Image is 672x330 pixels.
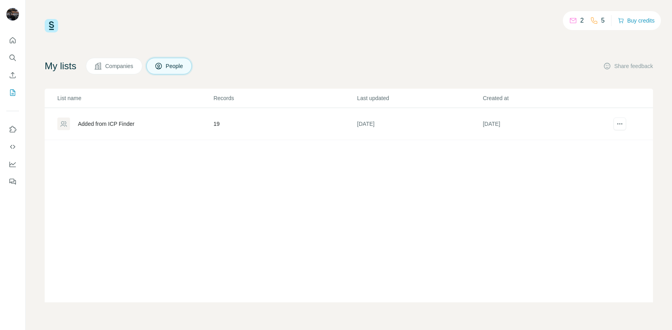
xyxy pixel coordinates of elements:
img: Avatar [6,8,19,21]
p: 2 [580,16,584,25]
p: Records [214,94,356,102]
td: [DATE] [483,108,608,140]
button: Search [6,51,19,65]
button: Buy credits [618,15,655,26]
button: Feedback [6,174,19,189]
p: Created at [483,94,608,102]
button: Dashboard [6,157,19,171]
p: 5 [601,16,605,25]
button: actions [613,118,626,130]
button: Share feedback [603,62,653,70]
span: Companies [105,62,134,70]
p: List name [57,94,213,102]
button: Use Surfe API [6,140,19,154]
button: Use Surfe on LinkedIn [6,122,19,137]
h4: My lists [45,60,76,72]
td: [DATE] [357,108,483,140]
div: Added from ICP Finder [78,120,134,128]
span: People [166,62,184,70]
button: Quick start [6,33,19,47]
p: Last updated [357,94,482,102]
button: My lists [6,85,19,100]
td: 19 [213,108,357,140]
img: Surfe Logo [45,19,58,32]
button: Enrich CSV [6,68,19,82]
